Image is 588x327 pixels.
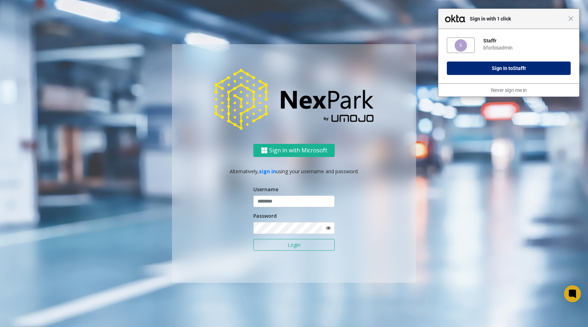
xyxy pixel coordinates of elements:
[259,168,276,175] a: sign in
[568,16,573,21] span: Close
[179,168,409,175] p: Alternatively, using your username and password.
[253,212,277,220] label: Password
[253,144,335,157] button: Sign in with Microsoft
[447,62,571,75] button: Sign In toStaffr
[455,39,467,52] img: fs02v7osmcr0GGR6W4x7
[483,37,571,44] div: Staffr
[483,45,571,51] div: bforbisadmin
[253,239,335,251] button: Login
[466,14,568,23] span: Sign in with 1 click
[253,186,278,193] label: Username
[513,65,526,71] span: Staffr
[491,87,527,93] a: Never sign me in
